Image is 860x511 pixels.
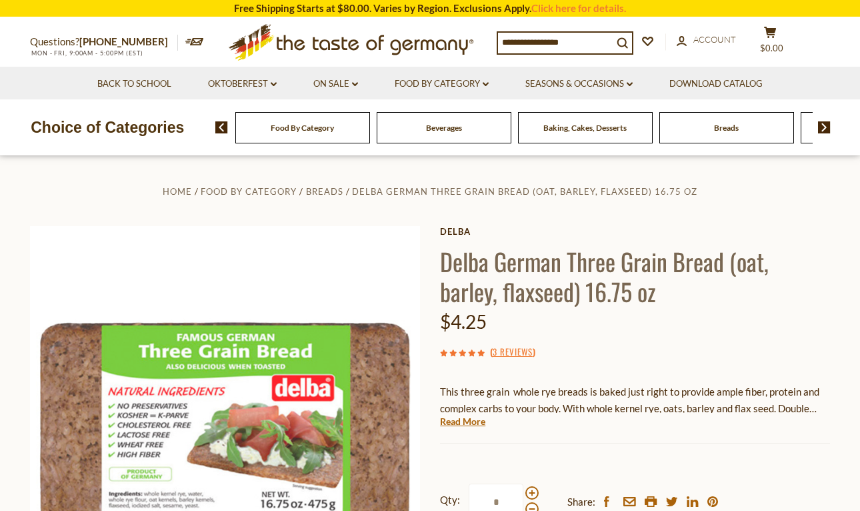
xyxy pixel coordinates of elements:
a: Food By Category [201,186,297,197]
p: This three grain whole rye breads is baked just right to provide ample fiber, protein and complex... [440,384,830,417]
a: On Sale [313,77,358,91]
a: Breads [306,186,343,197]
a: Home [163,186,192,197]
a: Food By Category [271,123,334,133]
a: [PHONE_NUMBER] [79,35,168,47]
a: 3 Reviews [493,345,533,360]
img: previous arrow [215,121,228,133]
a: Breads [714,123,739,133]
p: Questions? [30,33,178,51]
a: Delba German Three Grain Bread (oat, barley, flaxseed) 16.75 oz [352,186,697,197]
a: Back to School [97,77,171,91]
img: next arrow [818,121,831,133]
span: Account [693,34,736,45]
span: ( ) [490,345,535,358]
span: Share: [567,494,595,510]
a: Oktoberfest [208,77,277,91]
a: Click here for details. [531,2,626,14]
a: Account [677,33,736,47]
a: Download Catalog [669,77,763,91]
button: $0.00 [750,26,790,59]
span: $4.25 [440,310,487,333]
a: Delba [440,226,830,237]
span: $0.00 [760,43,783,53]
span: MON - FRI, 9:00AM - 5:00PM (EST) [30,49,143,57]
strong: Qty: [440,492,460,508]
a: Read More [440,415,485,428]
a: Food By Category [395,77,489,91]
a: Seasons & Occasions [525,77,633,91]
h1: Delba German Three Grain Bread (oat, barley, flaxseed) 16.75 oz [440,246,830,306]
a: Beverages [426,123,462,133]
a: Baking, Cakes, Desserts [543,123,627,133]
